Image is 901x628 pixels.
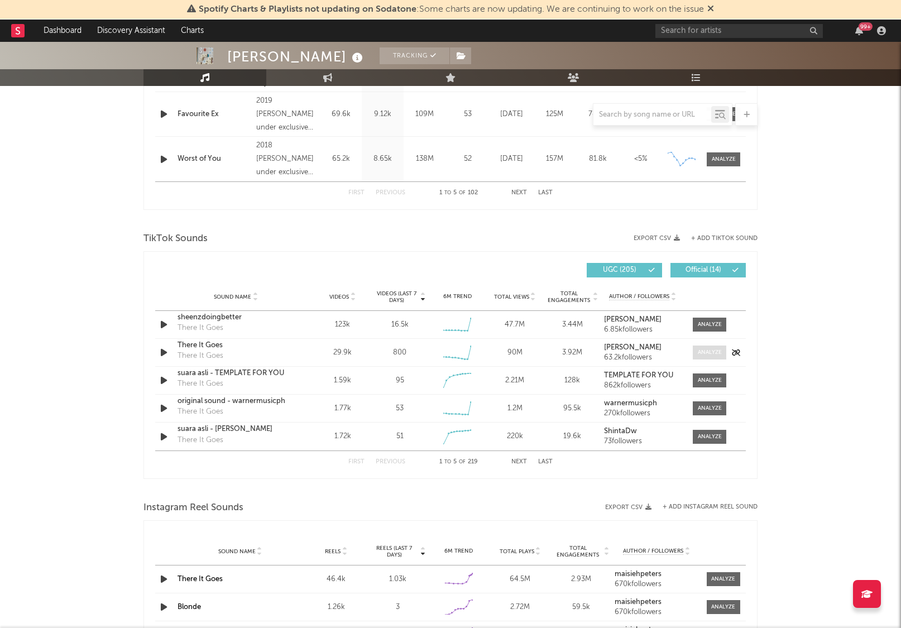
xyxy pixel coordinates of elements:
div: 90M [489,347,541,358]
span: UGC ( 205 ) [594,267,645,274]
div: 3.44M [547,319,598,330]
div: 3 [370,602,425,613]
button: Previous [376,459,405,465]
button: First [348,459,365,465]
div: 95 [396,375,404,386]
span: to [444,190,451,195]
span: Videos [329,294,349,300]
button: Tracking [380,47,449,64]
div: 19.6k [547,431,598,442]
div: 1.59k [317,375,368,386]
div: 3.92M [547,347,598,358]
span: : Some charts are now updating. We are continuing to work on the issue [199,5,704,14]
strong: maisiehpeters [615,571,662,578]
strong: TEMPLATE FOR YOU [604,372,673,379]
div: 53 [396,403,404,414]
span: Author / Followers [623,548,683,555]
div: 220k [489,431,541,442]
div: There It Goes [178,435,223,446]
div: 1.2M [489,403,541,414]
strong: [PERSON_NAME] [604,344,662,351]
div: 6.85k followers [604,326,682,334]
div: 65.2k [323,154,359,165]
div: [DATE] [493,154,530,165]
span: Reels (last 7 days) [370,545,419,558]
a: There It Goes [178,340,294,351]
span: Sound Name [218,548,256,555]
a: ShintaDw [604,428,682,435]
div: 138M [406,154,443,165]
div: <5% [622,154,659,165]
span: Author / Followers [609,293,669,300]
span: Dismiss [707,5,714,14]
div: 670k followers [615,608,698,616]
div: 6M Trend [431,547,487,555]
button: Last [538,459,553,465]
div: 8.65k [365,154,401,165]
div: 59.5k [554,602,610,613]
span: Total Plays [500,548,534,555]
div: 6M Trend [432,293,483,301]
div: 1 5 219 [428,456,489,469]
div: 1.03k [370,574,425,585]
button: Last [538,190,553,196]
span: Sound Name [214,294,251,300]
div: There It Goes [178,406,223,418]
div: + Add Instagram Reel Sound [651,504,758,510]
a: Discovery Assistant [89,20,173,42]
div: 123k [317,319,368,330]
div: 1.72k [317,431,368,442]
div: 52 [448,154,487,165]
a: Blonde [178,603,201,611]
span: Total Engagements [554,545,603,558]
button: 99+ [855,26,863,35]
span: Reels [325,548,341,555]
span: Spotify Charts & Playlists not updating on Sodatone [199,5,416,14]
div: 47.7M [489,319,541,330]
div: 1 5 102 [428,186,489,200]
div: 29.9k [317,347,368,358]
span: TikTok Sounds [143,232,208,246]
input: Search for artists [655,24,823,38]
button: Export CSV [605,504,651,511]
div: 81.8k [579,154,616,165]
button: + Add Instagram Reel Sound [663,504,758,510]
div: There It Goes [178,351,223,362]
button: Next [511,459,527,465]
a: maisiehpeters [615,571,698,578]
a: TEMPLATE FOR YOU [604,372,682,380]
div: 95.5k [547,403,598,414]
a: suara asli - [PERSON_NAME] [178,424,294,435]
div: 1.26k [308,602,364,613]
div: 800 [393,347,406,358]
strong: [PERSON_NAME] [604,316,662,323]
button: First [348,190,365,196]
div: 270k followers [604,410,682,418]
button: + Add TikTok Sound [680,236,758,242]
div: 73 followers [604,438,682,445]
div: 63.2k followers [604,354,682,362]
span: Instagram Reel Sounds [143,501,243,515]
a: original sound - warnermusicph [178,396,294,407]
span: Total Views [494,294,529,300]
strong: maisiehpeters [615,598,662,606]
a: Worst of You [178,154,251,165]
div: 862k followers [604,382,682,390]
span: to [444,459,451,464]
strong: ShintaDw [604,428,637,435]
a: [PERSON_NAME] [604,316,682,324]
span: Videos (last 7 days) [374,290,419,304]
div: There It Goes [178,378,223,390]
a: sheenzdoingbetter [178,312,294,323]
button: Next [511,190,527,196]
span: Total Engagements [547,290,592,304]
div: 2.21M [489,375,541,386]
span: of [459,190,466,195]
span: Official ( 14 ) [678,267,729,274]
a: warnermusicph [604,400,682,408]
